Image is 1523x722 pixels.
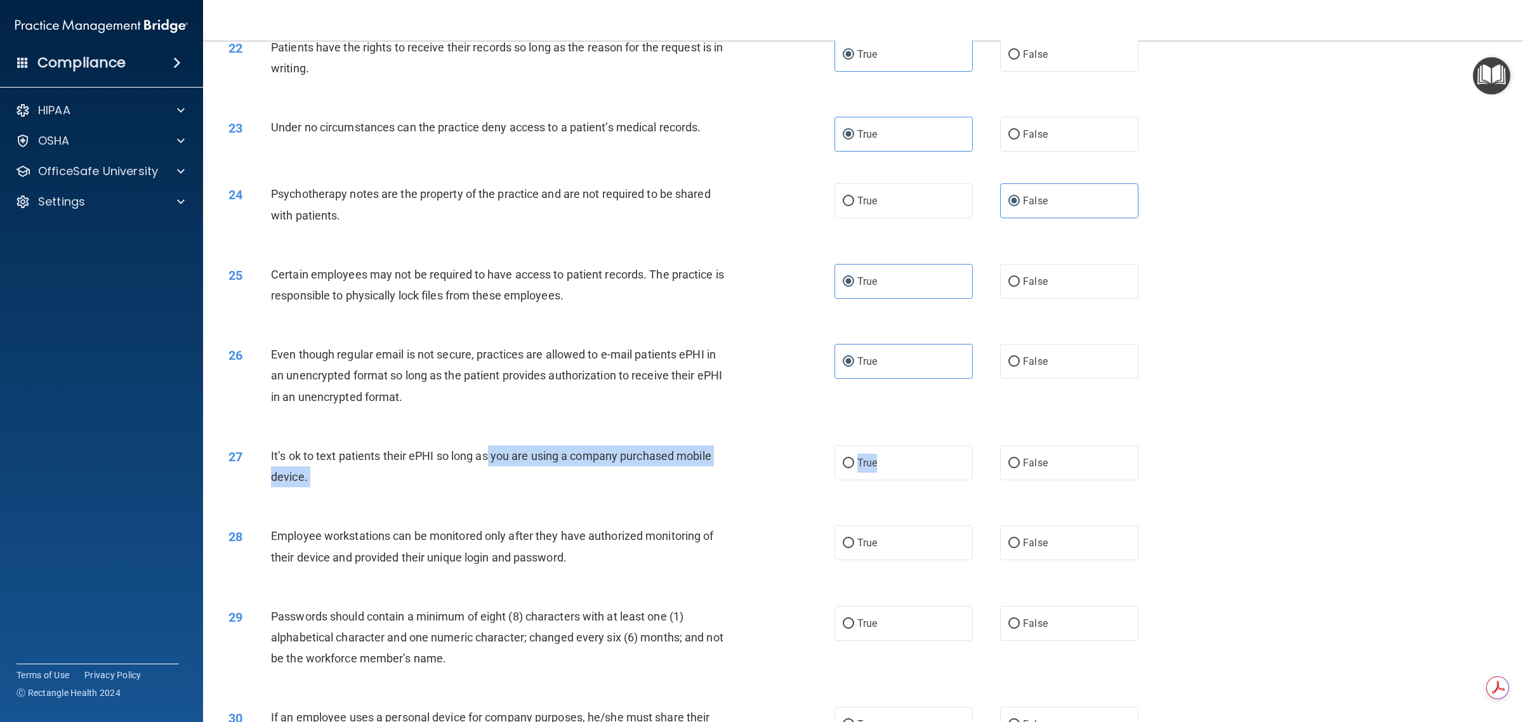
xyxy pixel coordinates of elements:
span: 27 [228,449,242,464]
span: Passwords should contain a minimum of eight (8) characters with at least one (1) alphabetical cha... [271,610,723,665]
span: True [857,537,877,549]
input: True [843,357,854,367]
span: Under no circumstances can the practice deny access to a patient’s medical records. [271,121,701,134]
p: Settings [38,194,85,209]
span: Certain employees may not be required to have access to patient records. The practice is responsi... [271,268,724,302]
input: True [843,197,854,206]
a: HIPAA [15,103,185,118]
p: HIPAA [38,103,70,118]
input: False [1008,357,1020,367]
input: True [843,130,854,140]
span: False [1023,537,1048,549]
span: True [857,617,877,629]
input: False [1008,197,1020,206]
span: 24 [228,187,242,202]
span: True [857,48,877,60]
span: 25 [228,268,242,283]
span: False [1023,195,1048,207]
span: False [1023,617,1048,629]
span: False [1023,275,1048,287]
span: 22 [228,41,242,56]
p: OSHA [38,133,70,148]
span: 23 [228,121,242,136]
span: Employee workstations can be monitored only after they have authorized monitoring of their device... [271,529,713,563]
span: It’s ok to text patients their ePHI so long as you are using a company purchased mobile device. [271,449,711,483]
span: True [857,457,877,469]
input: False [1008,277,1020,287]
input: False [1008,459,1020,468]
a: OSHA [15,133,185,148]
p: OfficeSafe University [38,164,158,179]
input: False [1008,619,1020,629]
input: False [1008,539,1020,548]
span: 29 [228,610,242,625]
span: Psychotherapy notes are the property of the practice and are not required to be shared with patie... [271,187,711,221]
span: False [1023,355,1048,367]
span: False [1023,48,1048,60]
span: 26 [228,348,242,363]
a: Privacy Policy [84,669,142,681]
h4: Compliance [37,54,126,72]
span: True [857,195,877,207]
input: True [843,539,854,548]
span: True [857,128,877,140]
span: True [857,275,877,287]
img: PMB logo [15,13,188,39]
input: False [1008,50,1020,60]
a: Terms of Use [16,669,69,681]
a: OfficeSafe University [15,164,185,179]
input: True [843,619,854,629]
span: Patients have the rights to receive their records so long as the reason for the request is in wri... [271,41,723,75]
input: True [843,50,854,60]
span: False [1023,457,1048,469]
span: True [857,355,877,367]
span: 28 [228,529,242,544]
input: True [843,459,854,468]
a: Settings [15,194,185,209]
button: Open Resource Center [1473,57,1510,95]
span: False [1023,128,1048,140]
input: True [843,277,854,287]
span: Ⓒ Rectangle Health 2024 [16,686,121,699]
span: Even though regular email is not secure, practices are allowed to e-mail patients ePHI in an unen... [271,348,722,403]
input: False [1008,130,1020,140]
